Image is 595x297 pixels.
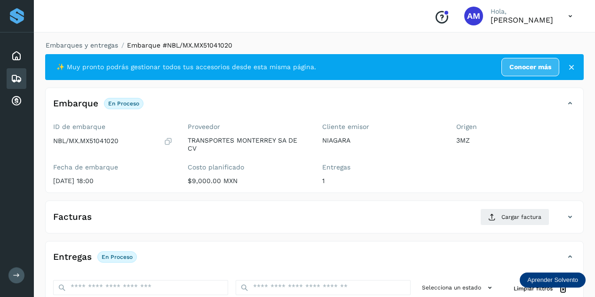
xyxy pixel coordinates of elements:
label: Entregas [322,163,442,171]
span: Cargar factura [501,213,541,221]
div: Aprender Solvento [520,273,586,288]
label: Origen [456,123,576,131]
span: Embarque #NBL/MX.MX51041020 [127,41,232,49]
div: Embarques [7,68,26,89]
p: Aprender Solvento [527,276,578,284]
label: Cliente emisor [322,123,442,131]
label: ID de embarque [53,123,173,131]
p: En proceso [108,100,139,107]
p: 1 [322,177,442,185]
p: Hola, [491,8,553,16]
span: Limpiar filtros [514,284,553,293]
p: [DATE] 18:00 [53,177,173,185]
p: NBL/MX.MX51041020 [53,137,119,145]
a: Conocer más [501,58,559,76]
div: FacturasCargar factura [46,209,583,233]
button: Cargar factura [480,209,549,225]
p: $9,000.00 MXN [188,177,307,185]
p: Angele Monserrat Manriquez Bisuett [491,16,553,24]
span: ✨ Muy pronto podrás gestionar todos tus accesorios desde esta misma página. [56,62,316,72]
div: EntregasEn proceso [46,249,583,273]
div: Cuentas por cobrar [7,91,26,112]
p: NIAGARA [322,136,442,144]
label: Fecha de embarque [53,163,173,171]
button: Selecciona un estado [418,280,499,296]
label: Proveedor [188,123,307,131]
div: Inicio [7,46,26,66]
p: En proceso [102,254,133,260]
h4: Facturas [53,212,92,223]
h4: Entregas [53,252,92,263]
p: 3MZ [456,136,576,144]
label: Costo planificado [188,163,307,171]
p: TRANSPORTES MONTERREY SA DE CV [188,136,307,153]
h4: Embarque [53,98,98,109]
nav: breadcrumb [45,40,584,50]
div: EmbarqueEn proceso [46,96,583,119]
a: Embarques y entregas [46,41,118,49]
